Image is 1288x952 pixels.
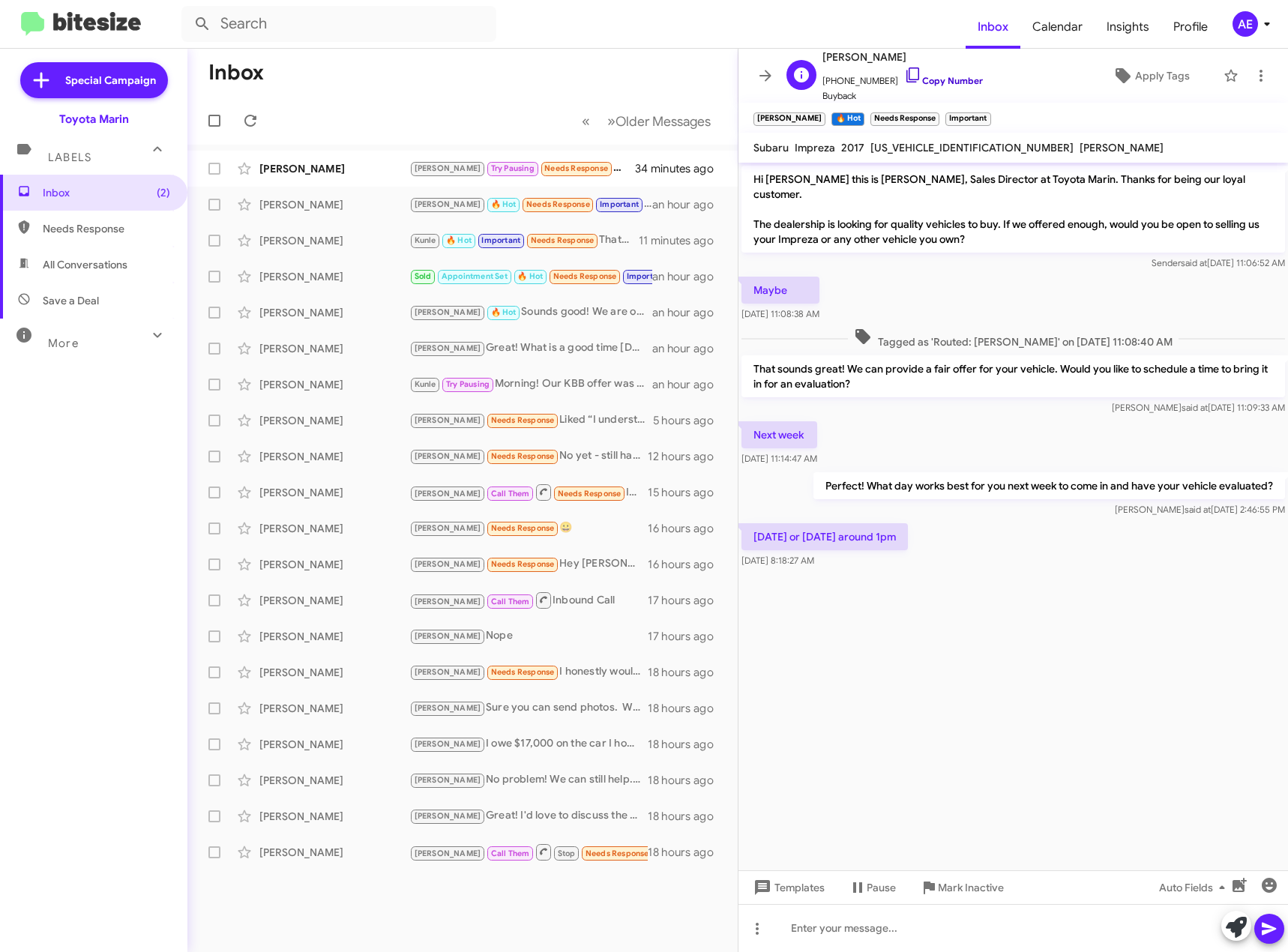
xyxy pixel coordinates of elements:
[415,703,481,713] span: [PERSON_NAME]
[1159,874,1231,901] span: Auto Fields
[415,415,481,425] span: [PERSON_NAME]
[648,521,726,536] div: 16 hours ago
[1086,62,1216,89] button: Apply Tags
[908,874,1016,901] button: Mark Inactive
[1181,257,1207,268] span: said at
[415,307,481,317] span: [PERSON_NAME]
[558,489,622,498] span: Needs Response
[415,811,481,821] span: [PERSON_NAME]
[259,773,409,788] div: [PERSON_NAME]
[741,308,819,319] span: [DATE] 11:08:38 AM
[409,268,652,285] div: Hi! Sounds good 👍
[795,141,835,154] span: Impreza
[741,523,908,550] p: [DATE] or [DATE] around 1pm
[442,271,508,281] span: Appointment Set
[259,413,409,428] div: [PERSON_NAME]
[636,161,726,176] div: 34 minutes ago
[259,521,409,536] div: [PERSON_NAME]
[822,48,983,66] span: [PERSON_NAME]
[409,340,652,357] div: Great! What is a good time [DATE] for you to come by [DATE]?
[1080,141,1164,154] span: [PERSON_NAME]
[259,485,409,500] div: [PERSON_NAME]
[1095,5,1161,49] a: Insights
[415,597,481,606] span: [PERSON_NAME]
[938,874,1004,901] span: Mark Inactive
[259,809,409,824] div: [PERSON_NAME]
[491,199,517,209] span: 🔥 Hot
[648,593,726,608] div: 17 hours ago
[157,185,170,200] span: (2)
[738,874,837,901] button: Templates
[607,112,616,130] span: »
[415,849,481,858] span: [PERSON_NAME]
[848,328,1179,349] span: Tagged as 'Routed: [PERSON_NAME]' on [DATE] 11:08:40 AM
[653,413,726,428] div: 5 hours ago
[181,6,496,42] input: Search
[208,61,264,85] h1: Inbox
[491,163,535,173] span: Try Pausing
[409,843,648,861] div: Not able to make 3 PM How about 6 PM? How late are you guys open tonight?
[867,874,896,901] span: Pause
[1161,5,1220,49] a: Profile
[259,737,409,752] div: [PERSON_NAME]
[741,277,819,304] p: Maybe
[409,483,648,501] div: Inbound Call
[553,271,617,281] span: Needs Response
[48,151,91,164] span: Labels
[648,737,726,752] div: 18 hours ago
[648,665,726,680] div: 18 hours ago
[259,449,409,464] div: [PERSON_NAME]
[415,343,481,353] span: [PERSON_NAME]
[415,523,481,533] span: [PERSON_NAME]
[259,629,409,644] div: [PERSON_NAME]
[43,257,127,272] span: All Conversations
[741,453,817,464] span: [DATE] 11:14:47 AM
[491,489,530,498] span: Call Them
[648,485,726,500] div: 15 hours ago
[20,62,168,98] a: Special Campaign
[415,631,481,641] span: [PERSON_NAME]
[586,849,649,858] span: Needs Response
[741,555,814,566] span: [DATE] 8:18:27 AM
[870,141,1074,154] span: [US_VEHICLE_IDENTIFICATION_NUMBER]
[259,557,409,572] div: [PERSON_NAME]
[1152,257,1285,268] span: Sender [DATE] 11:06:52 AM
[409,555,648,573] div: Hey [PERSON_NAME], No need to come by. I know what I want and have told [PERSON_NAME] a week ago ...
[966,5,1020,49] a: Inbox
[415,199,481,209] span: [PERSON_NAME]
[574,106,720,136] nav: Page navigation example
[741,166,1285,253] p: Hi [PERSON_NAME] this is [PERSON_NAME], Sales Director at Toyota Marin. Thanks for being our loya...
[43,293,99,308] span: Save a Deal
[409,196,652,213] div: [DATE] or [DATE] around 1pm
[1112,402,1285,413] span: [PERSON_NAME] [DATE] 11:09:33 AM
[616,113,711,130] span: Older Messages
[43,221,170,236] span: Needs Response
[481,235,520,245] span: Important
[741,421,817,448] p: Next week
[409,627,648,645] div: Nope
[59,112,129,127] div: Toyota Marin
[945,112,990,126] small: Important
[648,557,726,572] div: 16 hours ago
[544,163,608,173] span: Needs Response
[43,185,170,200] span: Inbox
[409,160,636,177] div: Liked “Sounds good! I can reach out then!”
[259,341,409,356] div: [PERSON_NAME]
[409,376,652,393] div: Morning! Our KBB offer was $23,092! If you get chance to bring your Tesla in [DATE], we can try a...
[415,163,481,173] span: [PERSON_NAME]
[1147,874,1243,901] button: Auto Fields
[1020,5,1095,49] a: Calendar
[648,629,726,644] div: 17 hours ago
[648,701,726,716] div: 18 hours ago
[259,233,409,248] div: [PERSON_NAME]
[415,667,481,677] span: [PERSON_NAME]
[648,809,726,824] div: 18 hours ago
[491,415,555,425] span: Needs Response
[491,597,530,606] span: Call Them
[870,112,939,126] small: Needs Response
[648,449,726,464] div: 12 hours ago
[652,305,726,320] div: an hour ago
